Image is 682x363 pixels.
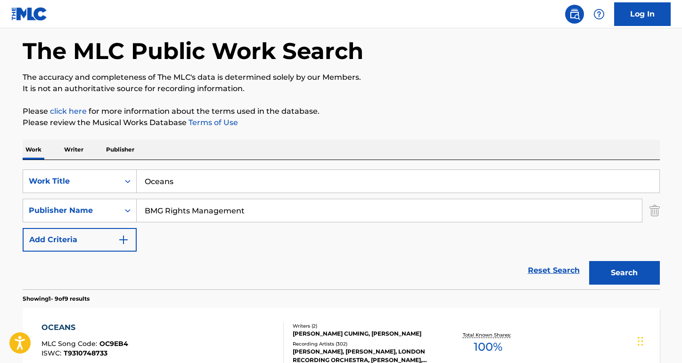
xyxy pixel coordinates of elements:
[590,5,608,24] div: Help
[61,140,86,160] p: Writer
[523,260,584,281] a: Reset Search
[23,37,363,65] h1: The MLC Public Work Search
[41,349,64,357] span: ISWC :
[23,72,660,83] p: The accuracy and completeness of The MLC's data is determined solely by our Members.
[649,199,660,222] img: Delete Criterion
[614,2,671,26] a: Log In
[293,329,435,338] div: [PERSON_NAME] CUMING, [PERSON_NAME]
[23,117,660,128] p: Please review the Musical Works Database
[293,340,435,347] div: Recording Artists ( 302 )
[569,8,580,20] img: search
[635,318,682,363] iframe: Chat Widget
[50,107,87,116] a: click here
[23,106,660,117] p: Please for more information about the terms used in the database.
[118,234,129,245] img: 9d2ae6d4665cec9f34b9.svg
[23,140,44,160] p: Work
[23,228,137,252] button: Add Criteria
[41,322,128,333] div: OCEANS
[23,83,660,94] p: It is not an authoritative source for recording information.
[29,205,114,216] div: Publisher Name
[103,140,137,160] p: Publisher
[23,295,90,303] p: Showing 1 - 9 of 9 results
[593,8,605,20] img: help
[589,261,660,285] button: Search
[463,331,513,338] p: Total Known Shares:
[23,169,660,289] form: Search Form
[41,339,99,348] span: MLC Song Code :
[293,322,435,329] div: Writers ( 2 )
[99,339,128,348] span: OC9EB4
[64,349,107,357] span: T9310748733
[11,7,48,21] img: MLC Logo
[638,327,643,355] div: Glisser
[565,5,584,24] a: Public Search
[29,176,114,187] div: Work Title
[187,118,238,127] a: Terms of Use
[474,338,502,355] span: 100 %
[635,318,682,363] div: Widget de chat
